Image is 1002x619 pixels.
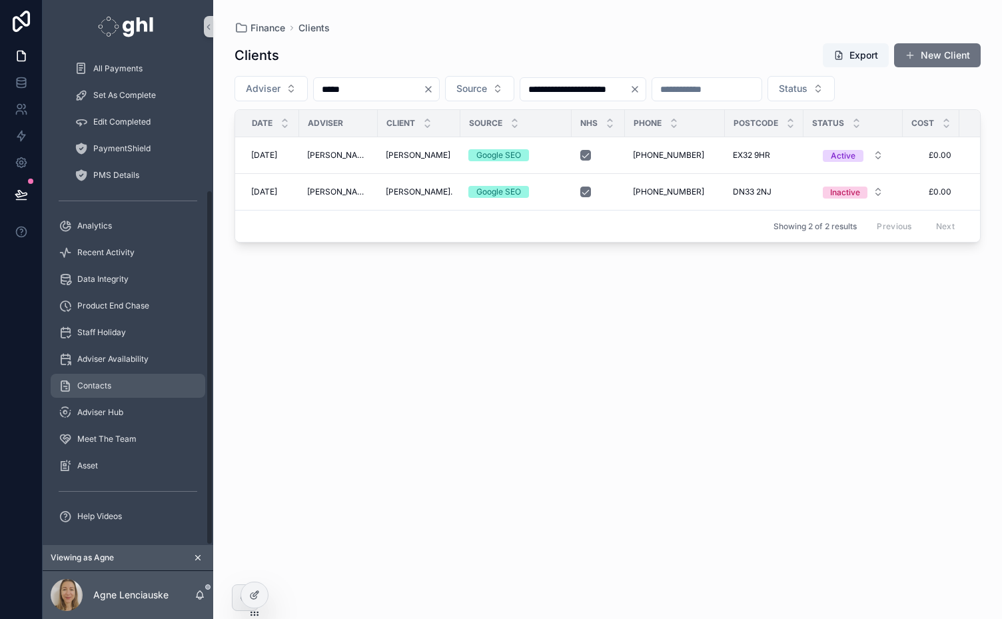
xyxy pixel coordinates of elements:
span: NHS [580,118,598,129]
button: Export [823,43,889,67]
a: Set As Complete [67,83,205,107]
span: Help Videos [77,511,122,522]
a: Contacts [51,374,205,398]
span: Contacts [77,380,111,391]
span: Status [779,82,807,95]
span: Date [252,118,272,129]
span: Adviser Availability [77,354,149,364]
a: [PERSON_NAME] [386,150,452,161]
span: Recent Activity [77,247,135,258]
a: Edit Completed [67,110,205,134]
span: PaymentShield [93,143,151,154]
a: [DATE] [251,187,291,197]
span: Product End Chase [77,301,149,311]
span: Asset [77,460,98,471]
a: Select Button [811,179,895,205]
button: Select Button [812,180,894,204]
a: £0.00 [911,187,951,197]
span: Source [456,82,487,95]
span: Edit Completed [93,117,151,127]
a: £0.00 [911,150,951,161]
span: Client [386,118,415,129]
a: Recent Activity [51,241,205,265]
a: Adviser Availability [51,347,205,371]
button: New Client [894,43,981,67]
span: DN33 2NJ [733,187,771,197]
button: Clear [630,84,646,95]
div: scrollable content [43,53,213,545]
span: Meet The Team [77,434,137,444]
div: Google SEO [476,186,521,198]
span: Adviser [308,118,343,129]
span: [DATE] [251,187,277,197]
p: Agne Lenciauske [93,588,169,602]
a: Select Button [811,143,895,168]
a: [PERSON_NAME] [307,187,370,197]
span: Showing 2 of 2 results [773,221,857,232]
span: Adviser Hub [77,407,123,418]
span: [PERSON_NAME] [386,150,450,161]
a: Product End Chase [51,294,205,318]
button: Clear [423,84,439,95]
a: All Payments [67,57,205,81]
h1: Clients [235,46,279,65]
span: [PHONE_NUMBER] [633,187,704,197]
button: Select Button [767,76,835,101]
a: Analytics [51,214,205,238]
a: Help Videos [51,504,205,528]
button: Select Button [812,143,894,167]
button: Select Button [235,76,308,101]
a: Data Integrity [51,267,205,291]
a: DN33 2NJ [733,187,795,197]
a: [PERSON_NAME] [307,150,370,161]
span: Analytics [77,221,112,231]
a: Meet The Team [51,427,205,451]
a: [PHONE_NUMBER] [633,150,717,161]
span: [PHONE_NUMBER] [633,150,704,161]
a: Adviser Hub [51,400,205,424]
span: Data Integrity [77,274,129,285]
a: Clients [298,21,330,35]
a: [PHONE_NUMBER] [633,187,717,197]
span: Postcode [734,118,778,129]
span: [DATE] [251,150,277,161]
span: Finance [250,21,285,35]
a: [DATE] [251,150,291,161]
span: PMS Details [93,170,139,181]
span: Cost [911,118,934,129]
a: PMS Details [67,163,205,187]
div: Active [831,150,855,162]
span: Status [812,118,844,129]
a: Asset [51,454,205,478]
a: EX32 9HR [733,150,795,161]
a: Finance [235,21,285,35]
a: Google SEO [468,186,564,198]
span: Adviser [246,82,280,95]
span: Staff Holiday [77,327,126,338]
a: [PERSON_NAME]. [386,187,452,197]
a: Staff Holiday [51,320,205,344]
span: All Payments [93,63,143,74]
span: EX32 9HR [733,150,770,161]
a: Google SEO [468,149,564,161]
a: PaymentShield [67,137,205,161]
div: Google SEO [476,149,521,161]
img: App logo [98,16,157,37]
span: Phone [634,118,662,129]
span: Source [469,118,502,129]
span: Viewing as Agne [51,552,114,563]
div: Inactive [830,187,860,199]
span: Set As Complete [93,90,156,101]
button: Select Button [445,76,514,101]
